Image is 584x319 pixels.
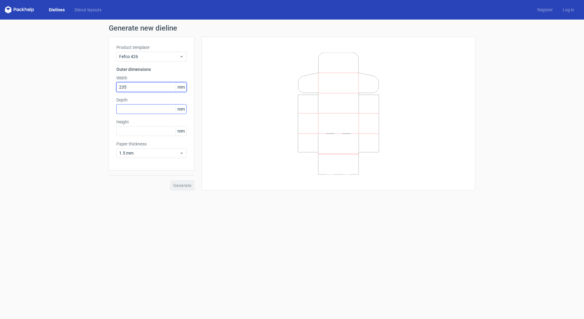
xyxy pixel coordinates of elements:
[176,105,186,114] span: mm
[116,75,187,81] label: Width
[558,7,579,13] a: Log in
[116,44,187,50] label: Product template
[116,141,187,147] label: Paper thickness
[44,7,70,13] a: Dielines
[116,119,187,125] label: Height
[176,82,186,92] span: mm
[70,7,106,13] a: Diecut layouts
[116,66,187,72] h3: Outer dimensions
[109,24,475,32] h1: Generate new dieline
[176,127,186,136] span: mm
[119,150,179,156] span: 1.5 mm
[119,53,179,60] span: Fefco 426
[116,97,187,103] label: Depth
[532,7,558,13] a: Register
